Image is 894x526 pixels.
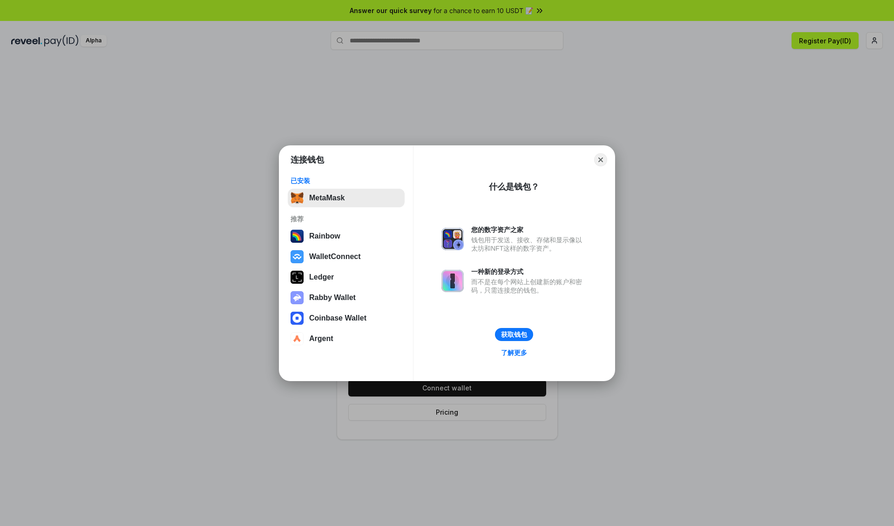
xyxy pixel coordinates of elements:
[471,225,587,234] div: 您的数字资产之家
[291,332,304,345] img: svg+xml,%3Csvg%20width%3D%2228%22%20height%3D%2228%22%20viewBox%3D%220%200%2028%2028%22%20fill%3D...
[291,271,304,284] img: svg+xml,%3Csvg%20xmlns%3D%22http%3A%2F%2Fwww.w3.org%2F2000%2Fsvg%22%20width%3D%2228%22%20height%3...
[471,267,587,276] div: 一种新的登录方式
[291,312,304,325] img: svg+xml,%3Csvg%20width%3D%2228%22%20height%3D%2228%22%20viewBox%3D%220%200%2028%2028%22%20fill%3D...
[291,154,324,165] h1: 连接钱包
[501,348,527,357] div: 了解更多
[309,194,345,202] div: MetaMask
[291,230,304,243] img: svg+xml,%3Csvg%20width%3D%22120%22%20height%3D%22120%22%20viewBox%3D%220%200%20120%20120%22%20fil...
[288,268,405,287] button: Ledger
[288,329,405,348] button: Argent
[309,232,340,240] div: Rainbow
[309,253,361,261] div: WalletConnect
[495,347,533,359] a: 了解更多
[441,228,464,250] img: svg+xml,%3Csvg%20xmlns%3D%22http%3A%2F%2Fwww.w3.org%2F2000%2Fsvg%22%20fill%3D%22none%22%20viewBox...
[489,181,539,192] div: 什么是钱包？
[291,177,402,185] div: 已安装
[309,314,366,322] div: Coinbase Wallet
[471,278,587,294] div: 而不是在每个网站上创建新的账户和密码，只需连接您的钱包。
[288,247,405,266] button: WalletConnect
[495,328,533,341] button: 获取钱包
[288,189,405,207] button: MetaMask
[309,294,356,302] div: Rabby Wallet
[441,270,464,292] img: svg+xml,%3Csvg%20xmlns%3D%22http%3A%2F%2Fwww.w3.org%2F2000%2Fsvg%22%20fill%3D%22none%22%20viewBox...
[309,335,333,343] div: Argent
[288,227,405,246] button: Rainbow
[309,273,334,281] div: Ledger
[288,288,405,307] button: Rabby Wallet
[291,191,304,205] img: svg+xml,%3Csvg%20fill%3D%22none%22%20height%3D%2233%22%20viewBox%3D%220%200%2035%2033%22%20width%...
[291,250,304,263] img: svg+xml,%3Csvg%20width%3D%2228%22%20height%3D%2228%22%20viewBox%3D%220%200%2028%2028%22%20fill%3D...
[291,291,304,304] img: svg+xml,%3Csvg%20xmlns%3D%22http%3A%2F%2Fwww.w3.org%2F2000%2Fsvg%22%20fill%3D%22none%22%20viewBox...
[471,236,587,253] div: 钱包用于发送、接收、存储和显示像以太坊和NFT这样的数字资产。
[501,330,527,339] div: 获取钱包
[594,153,607,166] button: Close
[291,215,402,223] div: 推荐
[288,309,405,328] button: Coinbase Wallet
